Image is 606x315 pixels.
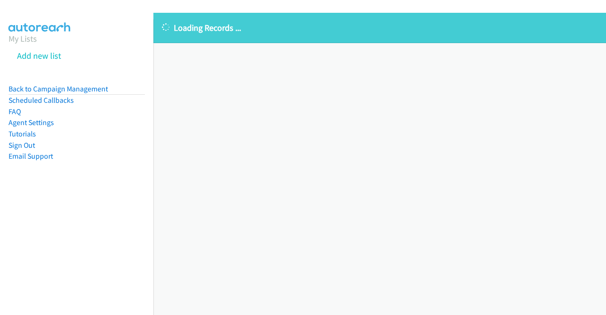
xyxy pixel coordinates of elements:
a: Tutorials [9,129,36,138]
a: Scheduled Callbacks [9,96,74,105]
a: Back to Campaign Management [9,84,108,93]
a: Add new list [17,50,61,61]
a: Sign Out [9,141,35,150]
p: Loading Records ... [162,21,597,34]
a: My Lists [9,33,37,44]
a: Email Support [9,152,53,161]
a: FAQ [9,107,21,116]
a: Agent Settings [9,118,54,127]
